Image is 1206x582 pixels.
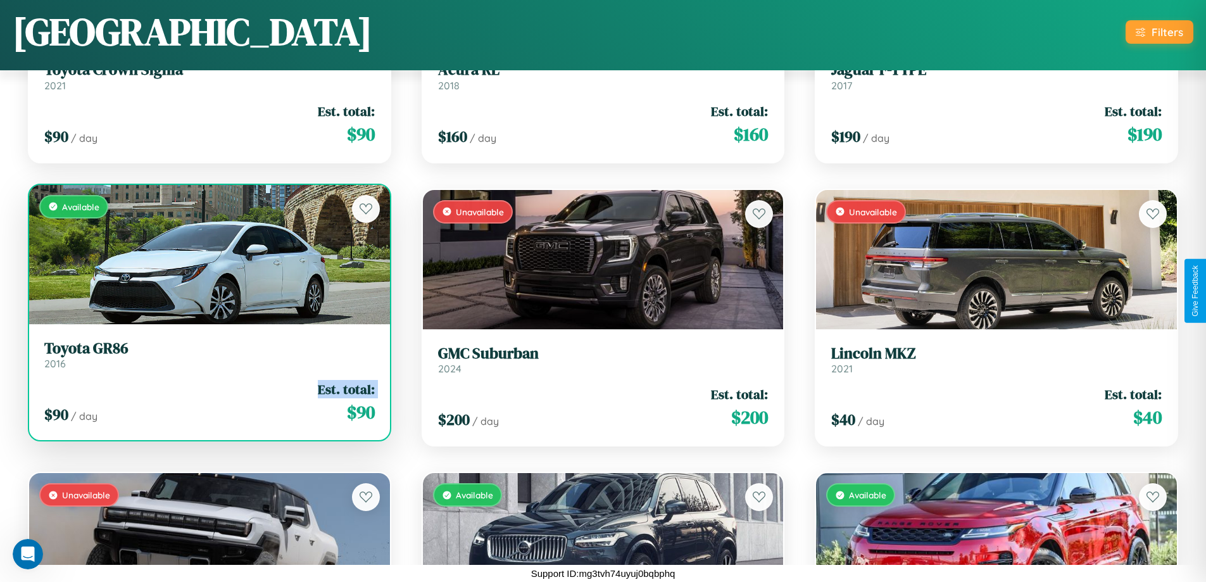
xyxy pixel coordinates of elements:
[472,415,499,427] span: / day
[44,61,375,92] a: Toyota Crown Signia2021
[1105,102,1162,120] span: Est. total:
[44,357,66,370] span: 2016
[44,339,375,370] a: Toyota GR862016
[1127,122,1162,147] span: $ 190
[1126,20,1193,44] button: Filters
[438,345,769,376] a: GMC Suburban2024
[734,122,768,147] span: $ 160
[13,6,372,58] h1: [GEOGRAPHIC_DATA]
[44,79,66,92] span: 2021
[863,132,889,144] span: / day
[438,345,769,363] h3: GMC Suburban
[13,539,43,569] iframe: Intercom live chat
[831,126,860,147] span: $ 190
[1105,385,1162,403] span: Est. total:
[849,206,897,217] span: Unavailable
[456,490,493,500] span: Available
[858,415,884,427] span: / day
[62,201,99,212] span: Available
[831,61,1162,79] h3: Jaguar F-TYPE
[831,409,855,430] span: $ 40
[318,380,375,398] span: Est. total:
[44,339,375,358] h3: Toyota GR86
[456,206,504,217] span: Unavailable
[71,410,97,422] span: / day
[438,126,467,147] span: $ 160
[347,400,375,425] span: $ 90
[438,362,462,375] span: 2024
[318,102,375,120] span: Est. total:
[849,490,886,500] span: Available
[438,61,769,79] h3: Acura RL
[470,132,496,144] span: / day
[831,79,852,92] span: 2017
[831,362,853,375] span: 2021
[44,404,68,425] span: $ 90
[44,61,375,79] h3: Toyota Crown Signia
[711,102,768,120] span: Est. total:
[831,345,1162,363] h3: Lincoln MKZ
[347,122,375,147] span: $ 90
[1152,25,1183,39] div: Filters
[1191,265,1200,317] div: Give Feedback
[711,385,768,403] span: Est. total:
[62,490,110,500] span: Unavailable
[831,61,1162,92] a: Jaguar F-TYPE2017
[438,79,460,92] span: 2018
[438,61,769,92] a: Acura RL2018
[531,565,675,582] p: Support ID: mg3tvh74uyuj0bqbphq
[831,345,1162,376] a: Lincoln MKZ2021
[731,405,768,430] span: $ 200
[44,126,68,147] span: $ 90
[438,409,470,430] span: $ 200
[71,132,97,144] span: / day
[1133,405,1162,430] span: $ 40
